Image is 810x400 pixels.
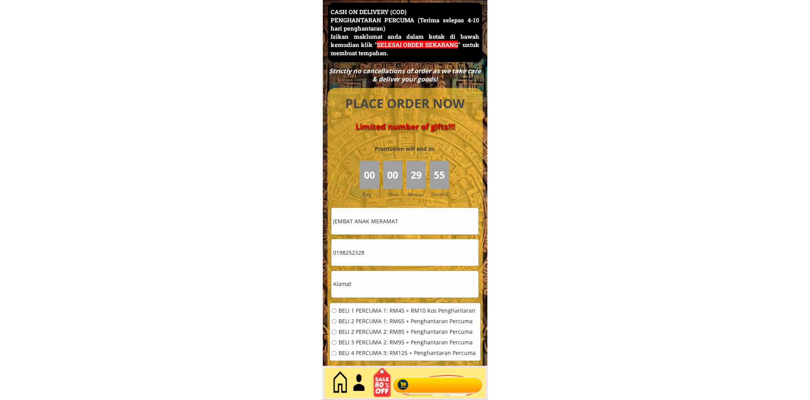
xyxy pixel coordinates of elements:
[388,190,404,198] h3: Hour
[339,308,476,314] span: BELI 1 PERCUMA 1: RM45 + RM10 Kos Penghantaran
[337,95,474,112] h4: PLACE ORDER NOW
[337,122,474,131] h4: Limited number of gifts!!!
[331,239,479,266] input: Telefon
[331,8,479,57] h3: CASH ON DELIVERY (COD) PENGHANTARAN PERCUMA (Terima selepas 4-10 hari penghantaran) Isikan maklum...
[432,190,451,198] h3: Second
[362,190,382,198] h3: Day
[339,319,476,324] span: BELI 2 PERCUMA 1: RM65 + Penghantaran Percuma
[331,271,479,298] input: Alamat
[339,351,476,356] span: BELI 4 PERCUMA 3: RM125 + Penghantaran Percuma
[339,340,476,346] span: BELI 3 PERCUMA 2: RM95 + Penghantaran Percuma
[331,208,479,235] input: Nama
[408,191,425,198] h3: Minute
[360,145,449,153] h3: Promotion will end in:
[377,41,458,49] span: SELESAI ORDER SEKARANG
[326,67,483,83] div: Strictly no cancellations of order as we take care & deliver your goods!
[339,329,476,335] span: BELI 2 PERCUMA 2: RM85 + Penghantaran Percuma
